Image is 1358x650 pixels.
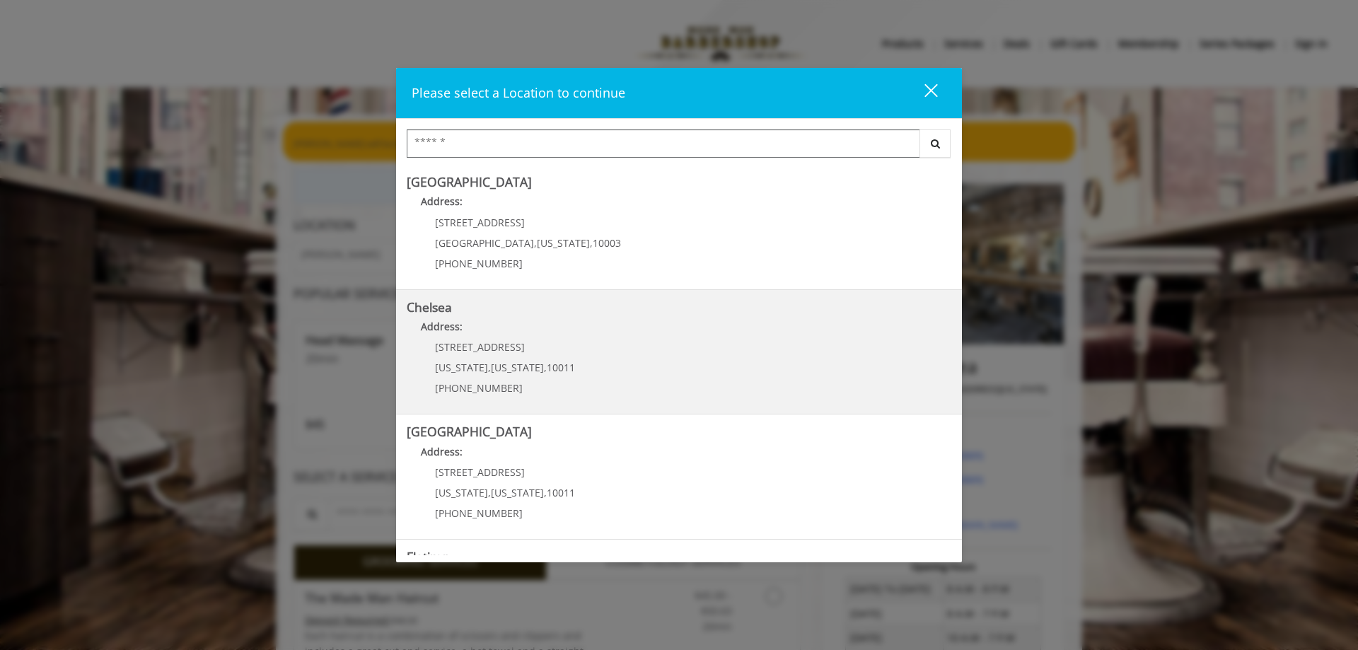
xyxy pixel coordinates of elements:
b: Chelsea [407,298,452,315]
span: [STREET_ADDRESS] [435,465,525,479]
span: , [544,361,547,374]
b: [GEOGRAPHIC_DATA] [407,423,532,440]
div: Center Select [407,129,951,165]
span: [US_STATE] [435,361,488,374]
b: Address: [421,195,463,208]
b: [GEOGRAPHIC_DATA] [407,173,532,190]
span: [GEOGRAPHIC_DATA] [435,236,534,250]
span: [US_STATE] [537,236,590,250]
span: , [534,236,537,250]
span: [PHONE_NUMBER] [435,257,523,270]
span: [US_STATE] [491,361,544,374]
span: , [488,361,491,374]
span: , [590,236,593,250]
span: [US_STATE] [435,486,488,499]
span: [PHONE_NUMBER] [435,381,523,395]
span: , [544,486,547,499]
div: close dialog [908,83,936,104]
span: 10011 [547,486,575,499]
span: , [488,486,491,499]
span: 10003 [593,236,621,250]
input: Search Center [407,129,920,158]
span: [STREET_ADDRESS] [435,340,525,354]
span: [US_STATE] [491,486,544,499]
i: Search button [927,139,944,149]
span: [PHONE_NUMBER] [435,506,523,520]
span: [STREET_ADDRESS] [435,216,525,229]
b: Flatiron [407,548,451,565]
button: close dialog [898,79,946,108]
span: Please select a Location to continue [412,84,625,101]
b: Address: [421,320,463,333]
b: Address: [421,445,463,458]
span: 10011 [547,361,575,374]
